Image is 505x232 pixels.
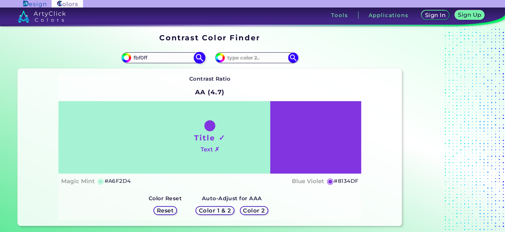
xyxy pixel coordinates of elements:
h5: ◉ [97,177,105,185]
strong: Color Reset [149,195,182,202]
h2: AA (4.7) [192,85,228,100]
h5: Sign In [426,13,445,18]
h4: Blue Violet [292,176,324,186]
img: ArtyClick Design logo [23,1,46,7]
strong: Auto-Adjust for AAA [202,195,262,202]
h1: Contrast Color Finder [159,32,260,43]
h5: ◉ [326,177,334,185]
h5: #8134DF [334,177,358,186]
img: icon search [193,52,205,64]
h3: Tools [331,13,348,18]
h5: Sign Up [459,12,480,17]
h5: Color 1 & 2 [200,208,229,213]
h5: Reset [158,208,173,213]
strong: Contrast Ratio [189,76,231,82]
h5: Color 2 [244,208,264,213]
h4: Text ✗ [200,145,219,154]
a: Sign In [423,11,448,19]
h3: Applications [368,13,408,18]
input: type color 2.. [225,53,288,63]
img: icon search [288,53,298,63]
h5: #A6F2D4 [105,177,131,186]
h1: Title ✓ [194,133,226,143]
a: Sign Up [456,11,483,19]
input: type color 1.. [131,53,195,63]
img: logo_artyclick_colors_white.svg [18,10,66,23]
h4: Magic Mint [61,176,95,186]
